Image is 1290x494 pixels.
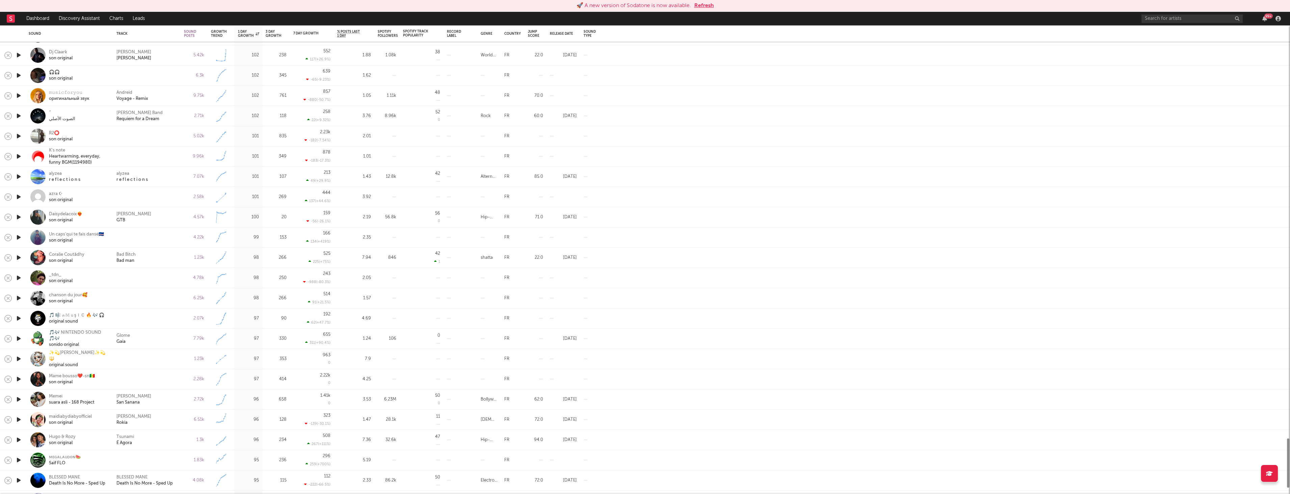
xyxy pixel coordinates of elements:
div: 50 [435,393,440,398]
a: Gaia [116,339,126,345]
div: 1.24 [337,335,371,343]
div: 658 [266,395,287,404]
div: Dj Claark [49,49,73,55]
div: ✨💫[PERSON_NAME]✨💫🔱 [49,350,108,362]
div: 100 [238,213,259,221]
div: 414 [266,375,287,383]
div: Coralie Coutādhy [49,252,84,258]
div: [DATE] [550,213,577,221]
a: Mame bousso❤️-sn🇸🇳son original [49,373,95,385]
a: maidiabydiabyofficielson original [49,414,92,426]
div: 𝚖𝚞𝚜𝚒𝚌𝚏𝚘𝚛𝚢𝚘𝚞 [49,90,89,96]
div: 2.28k [184,375,204,383]
div: [DATE] [550,335,577,343]
div: [DATE] [550,51,577,59]
div: FR [504,254,509,262]
div: 1.88 [337,51,371,59]
div: FR [504,294,509,302]
div: suara asli - 168 Project [49,400,95,406]
div: 238 [266,51,287,59]
div: Worldwide [481,51,498,59]
div: 99 + [1264,13,1273,19]
div: 192 [323,312,330,317]
div: 97 [238,335,259,343]
div: 878 [323,150,330,155]
div: 250 [266,274,287,282]
div: 2.72k [184,395,204,404]
div: Rock [481,112,491,120]
div: 71.0 [528,213,543,221]
a: GTB [116,217,125,223]
div: 118 [266,112,287,120]
div: 117 ( +26.9 % ) [305,57,330,61]
div: 0 [438,118,440,122]
div: son original [49,55,73,61]
div: 525 [323,251,330,256]
div: [PERSON_NAME] [116,55,151,61]
div: 514 [323,292,330,296]
div: 2.58k [184,193,204,201]
a: alyzea [116,171,129,177]
div: 3.76 [337,112,371,120]
div: son original [49,440,76,446]
div: 97 [238,355,259,363]
a: [PERSON_NAME] Band [116,110,163,116]
a: BLESSED MANE [116,474,147,481]
div: 70.0 [528,92,543,100]
div: 90 [266,314,287,323]
a: _tdn_son original [49,272,73,284]
div: 98 [238,274,259,282]
div: sonido original [49,342,108,348]
div: 102 [238,51,259,59]
a: Voyage - Remix [116,96,148,102]
a: Requiem for a Dream [116,116,159,122]
div: 97 [238,314,259,323]
div: 22.0 [528,254,543,262]
a: 🎵🎶 NINTENDO SOUND 🎵🎶sonido original [49,330,108,348]
div: 7.94 [337,254,371,262]
div: 330 [266,335,287,343]
div: Memei [49,393,95,400]
div: 963 [323,353,330,357]
div: 3.92 [337,193,371,201]
div: 761 [266,92,287,100]
div: Mame bousso❤️-sn🇸🇳 [49,373,95,379]
div: -183 ( -17.3 % ) [305,158,330,163]
div: FR [504,72,509,80]
div: FR [504,112,509,120]
div: FR [504,375,509,383]
div: 1.01 [337,153,371,161]
div: Saïf FLO [49,460,81,466]
div: 2.35 [337,234,371,242]
div: 7.07k [184,173,204,181]
div: 243 [323,272,330,276]
a: Glome [116,333,130,339]
div: 🎵🎶 NINTENDO SOUND 🎵🎶 [49,330,108,342]
div: 12.8k [378,173,396,181]
div: 1.62 [337,72,371,80]
div: 106 [378,335,396,343]
div: FR [504,173,509,181]
div: 5.02k [184,132,204,140]
div: 846 [378,254,396,262]
div: -65 ( -9.23 % ) [306,77,330,82]
div: 97 [238,375,259,383]
a: Bad Bitch [116,252,136,258]
div: 98 [238,254,259,262]
div: -56 ( -26.1 % ) [306,219,330,223]
a: É Agora [116,440,132,446]
div: _tdn_ [49,272,73,278]
div: 213 [324,170,330,175]
div: 22.0 [528,51,543,59]
div: Heartwarming, everyday, funny BGM(1194980) [49,154,108,166]
a: [PERSON_NAME] [116,49,151,55]
div: Bollywood [481,395,498,404]
div: Hugo & Rozy [49,434,76,440]
div: 7 Day Growth [293,31,320,35]
div: [PERSON_NAME] [116,211,151,217]
div: FR [504,335,509,343]
div: 639 [323,69,330,74]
